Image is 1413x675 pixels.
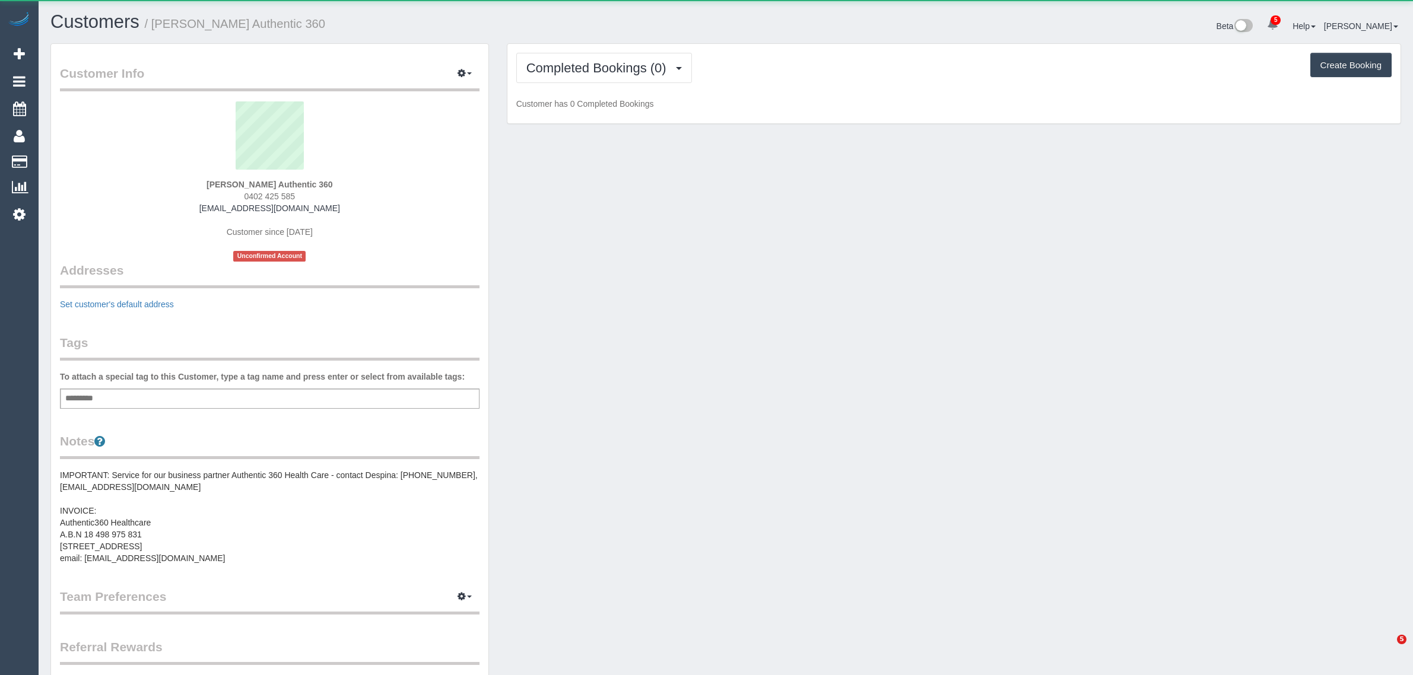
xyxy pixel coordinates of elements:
span: Unconfirmed Account [233,251,306,261]
a: Help [1293,21,1316,31]
small: / [PERSON_NAME] Authentic 360 [145,17,326,30]
img: New interface [1233,19,1253,34]
button: Completed Bookings (0) [516,53,692,83]
button: Create Booking [1310,53,1392,78]
legend: Customer Info [60,65,480,91]
legend: Tags [60,334,480,361]
a: Customers [50,11,139,32]
a: Beta [1217,21,1253,31]
pre: IMPORTANT: Service for our business partner Authentic 360 Health Care - contact Despina: [PHONE_N... [60,469,480,564]
p: Customer has 0 Completed Bookings [516,98,1392,110]
a: [EMAIL_ADDRESS][DOMAIN_NAME] [199,203,340,213]
span: 0402 425 585 [245,192,296,201]
img: Automaid Logo [7,12,31,28]
span: Customer since [DATE] [227,227,313,237]
span: 5 [1271,15,1281,25]
strong: [PERSON_NAME] Authentic 360 [207,180,333,189]
a: 5 [1261,12,1284,38]
label: To attach a special tag to this Customer, type a tag name and press enter or select from availabl... [60,371,465,383]
legend: Team Preferences [60,588,480,614]
a: Set customer's default address [60,300,174,309]
legend: Referral Rewards [60,638,480,665]
span: 5 [1397,635,1406,644]
span: Completed Bookings (0) [526,61,672,75]
a: [PERSON_NAME] [1324,21,1398,31]
iframe: Intercom live chat [1373,635,1401,663]
legend: Notes [60,432,480,459]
